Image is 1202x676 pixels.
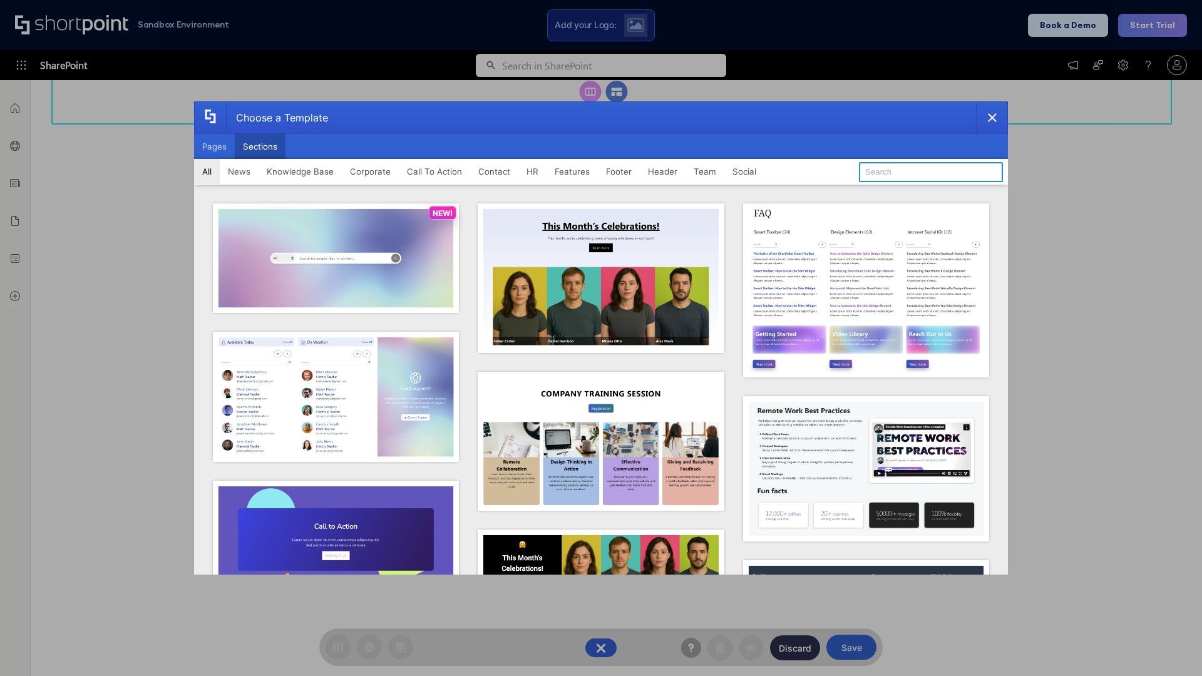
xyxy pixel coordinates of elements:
[220,159,259,184] button: News
[1139,616,1202,676] iframe: Chat Widget
[640,159,686,184] button: Header
[226,102,328,133] div: Choose a Template
[433,208,453,218] p: NEW!
[194,159,220,184] button: All
[194,134,235,159] button: Pages
[342,159,399,184] button: Corporate
[235,134,285,159] button: Sections
[859,162,1003,182] input: Search
[194,101,1008,575] div: template selector
[518,159,547,184] button: HR
[399,159,470,184] button: Call To Action
[259,159,342,184] button: Knowledge Base
[470,159,518,184] button: Contact
[547,159,598,184] button: Features
[724,159,764,184] button: Social
[686,159,724,184] button: Team
[598,159,640,184] button: Footer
